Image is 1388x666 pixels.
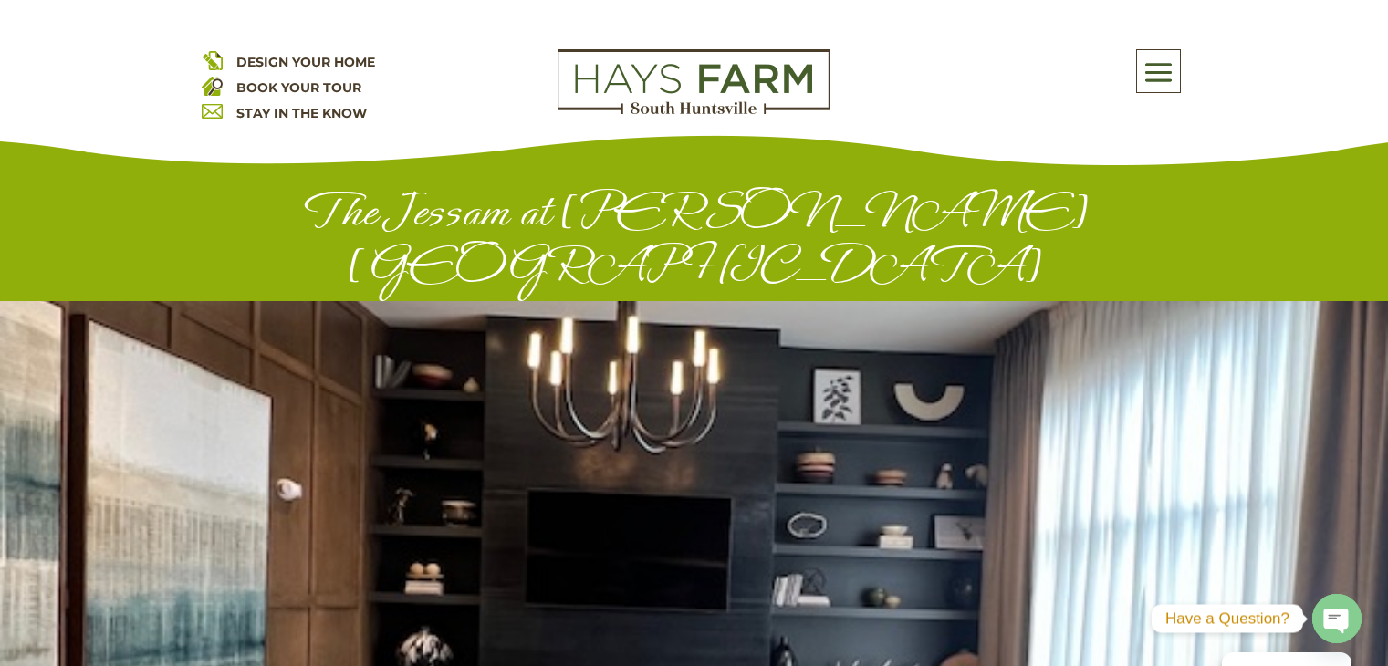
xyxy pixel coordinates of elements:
[202,184,1187,301] h1: The Jessam at [PERSON_NAME][GEOGRAPHIC_DATA]
[236,105,367,121] a: STAY IN THE KNOW
[202,75,223,96] img: book your home tour
[558,102,830,119] a: hays farm homes huntsville development
[236,79,361,96] a: BOOK YOUR TOUR
[558,49,830,115] img: Logo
